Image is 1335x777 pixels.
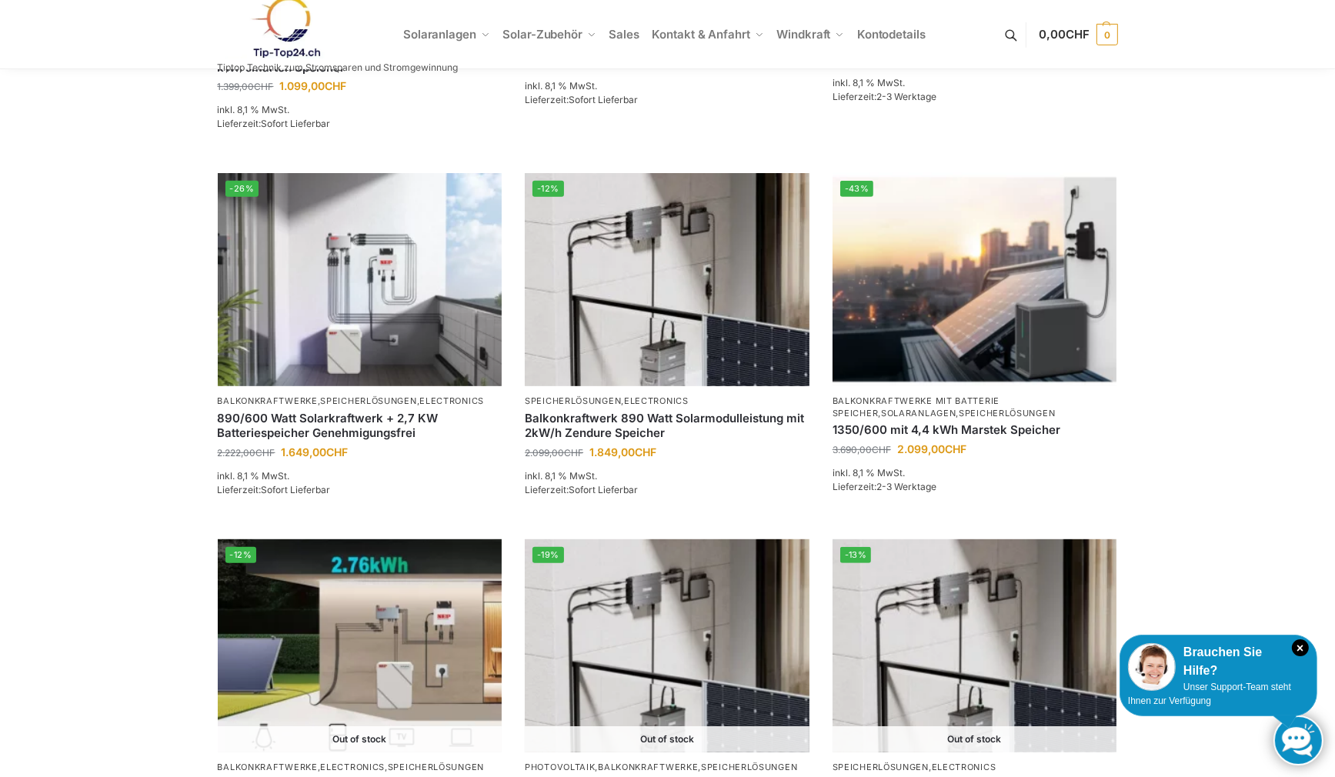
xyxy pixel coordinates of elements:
span: CHF [327,445,349,459]
p: inkl. 8,1 % MwSt. [218,469,502,483]
bdi: 1.099,00 [280,79,347,92]
p: , [525,395,809,407]
a: Electronics [624,395,689,406]
span: CHF [1066,27,1090,42]
span: Lieferzeit: [833,481,936,492]
span: Solar-Zubehör [502,27,582,42]
a: Balkonkraftwerke mit Batterie Speicher [833,395,1000,418]
a: Balkonkraftwerke [218,395,318,406]
a: 890/600 Watt Solarkraftwerk + 2,7 KW Batteriespeicher Genehmigungsfrei [218,411,502,441]
img: Zendure-solar-flow-Batteriespeicher für Balkonkraftwerke [525,539,809,752]
a: -12% Out of stockSolaranlage mit 2,7 KW Batteriespeicher Genehmigungsfrei [218,539,502,752]
img: Balkonkraftwerk mit Marstek Speicher [833,173,1117,386]
a: -43%Balkonkraftwerk mit Marstek Speicher [833,173,1117,386]
a: 1350/600 mit 4,4 kWh Marstek Speicher [833,422,1117,438]
p: , , [218,395,502,407]
bdi: 3.690,00 [833,444,891,455]
span: Lieferzeit: [525,94,638,105]
a: Speicherlösungen [525,395,621,406]
span: Unser Support-Team steht Ihnen zur Verfügung [1128,682,1291,706]
bdi: 2.099,00 [525,447,583,459]
p: inkl. 8,1 % MwSt. [833,466,1117,480]
a: -13% Out of stockBalkonkraftwerk mit Speicher 2670 Watt Solarmodulleistung mit 2kW/h Speicher [833,539,1117,752]
a: Speicherlösungen [701,762,797,772]
span: CHF [635,445,656,459]
img: Balkonkraftwerk 890 Watt Solarmodulleistung mit 2kW/h Zendure Speicher [525,173,809,386]
p: , , [525,762,809,773]
img: Balkonkraftwerk mit Speicher 2670 Watt Solarmodulleistung mit 2kW/h Speicher [833,539,1117,752]
span: CHF [872,444,891,455]
a: Electronics [932,762,996,772]
p: , , [833,395,1117,419]
span: Lieferzeit: [833,91,936,102]
p: inkl. 8,1 % MwSt. [525,469,809,483]
img: Solaranlage mit 2,7 KW Batteriespeicher Genehmigungsfrei [218,539,502,752]
span: CHF [325,79,347,92]
bdi: 2.099,00 [897,442,966,455]
a: Photovoltaik [525,762,595,772]
span: Kontakt & Anfahrt [652,27,750,42]
a: Speicherlösungen [959,408,1055,419]
span: Windkraft [776,27,830,42]
span: Sofort Lieferbar [262,118,331,129]
bdi: 1.649,00 [282,445,349,459]
span: 0 [1096,24,1118,45]
a: Speicherlösungen [320,395,416,406]
p: inkl. 8,1 % MwSt. [833,76,1117,90]
span: Sofort Lieferbar [262,484,331,495]
span: Lieferzeit: [218,118,331,129]
p: Tiptop Technik zum Stromsparen und Stromgewinnung [218,63,459,72]
a: Balkonkraftwerke [598,762,698,772]
span: CHF [564,447,583,459]
a: Balkonkraftwerke [218,762,318,772]
span: Sales [609,27,640,42]
a: Speicherlösungen [833,762,929,772]
bdi: 1.849,00 [589,445,656,459]
a: -26%Steckerkraftwerk mit 2,7kwh-Speicher [218,173,502,386]
span: CHF [256,447,275,459]
a: -12%Balkonkraftwerk 890 Watt Solarmodulleistung mit 2kW/h Zendure Speicher [525,173,809,386]
span: Kontodetails [857,27,926,42]
span: CHF [255,81,274,92]
a: -19% Out of stockZendure-solar-flow-Batteriespeicher für Balkonkraftwerke [525,539,809,752]
a: Electronics [419,395,484,406]
p: inkl. 8,1 % MwSt. [218,103,502,117]
p: , [833,762,1117,773]
img: Customer service [1128,643,1176,691]
a: 0,00CHF 0 [1039,12,1117,58]
span: Lieferzeit: [525,484,638,495]
span: Sofort Lieferbar [569,484,638,495]
p: inkl. 8,1 % MwSt. [525,79,809,93]
img: Steckerkraftwerk mit 2,7kwh-Speicher [218,173,502,386]
span: 2-3 Werktage [876,481,936,492]
a: Electronics [320,762,385,772]
span: 2-3 Werktage [876,91,936,102]
span: CHF [945,442,966,455]
span: Sofort Lieferbar [569,94,638,105]
bdi: 2.222,00 [218,447,275,459]
span: Lieferzeit: [218,484,331,495]
span: Solaranlagen [403,27,476,42]
a: Solaranlagen [881,408,956,419]
bdi: 1.399,00 [218,81,274,92]
a: Speicherlösungen [388,762,484,772]
div: Brauchen Sie Hilfe? [1128,643,1309,680]
a: Balkonkraftwerk 890 Watt Solarmodulleistung mit 2kW/h Zendure Speicher [525,411,809,441]
p: , , [218,762,502,773]
span: 0,00 [1039,27,1089,42]
i: Schließen [1292,639,1309,656]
